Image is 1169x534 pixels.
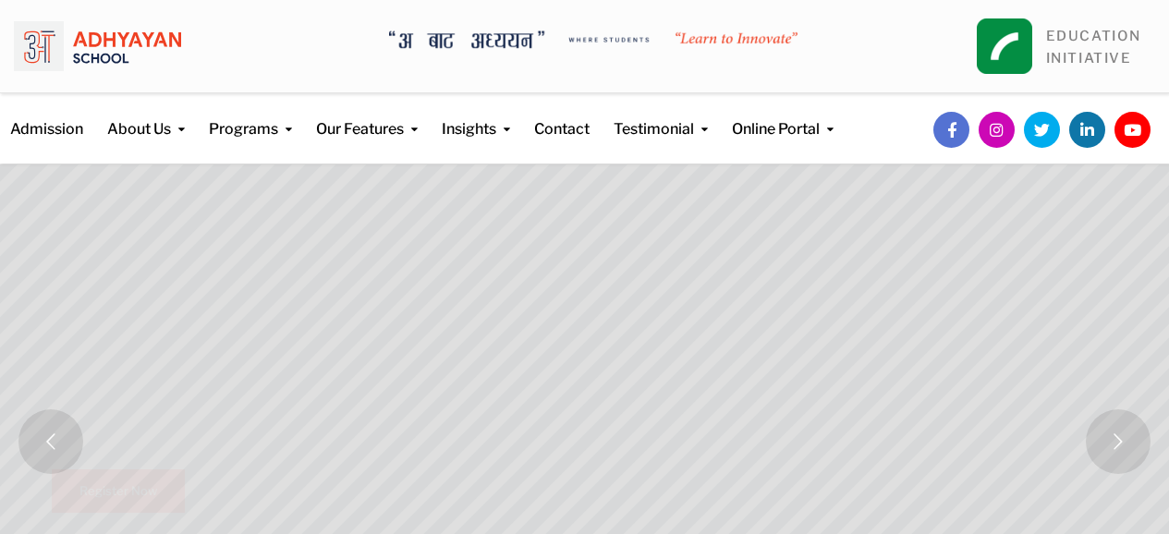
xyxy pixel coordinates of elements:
[1046,28,1141,67] a: EDUCATIONINITIATIVE
[209,93,292,140] a: Programs
[10,93,83,140] a: Admission
[732,93,834,140] a: Online Portal
[977,18,1032,74] img: square_leapfrog
[442,93,510,140] a: Insights
[14,14,181,79] img: logo
[52,469,185,513] a: Register Now
[534,93,590,140] a: Contact
[107,93,185,140] a: About Us
[316,93,418,140] a: Our Features
[614,93,708,140] a: Testimonial
[389,30,798,50] img: A Bata Adhyayan where students learn to Innovate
